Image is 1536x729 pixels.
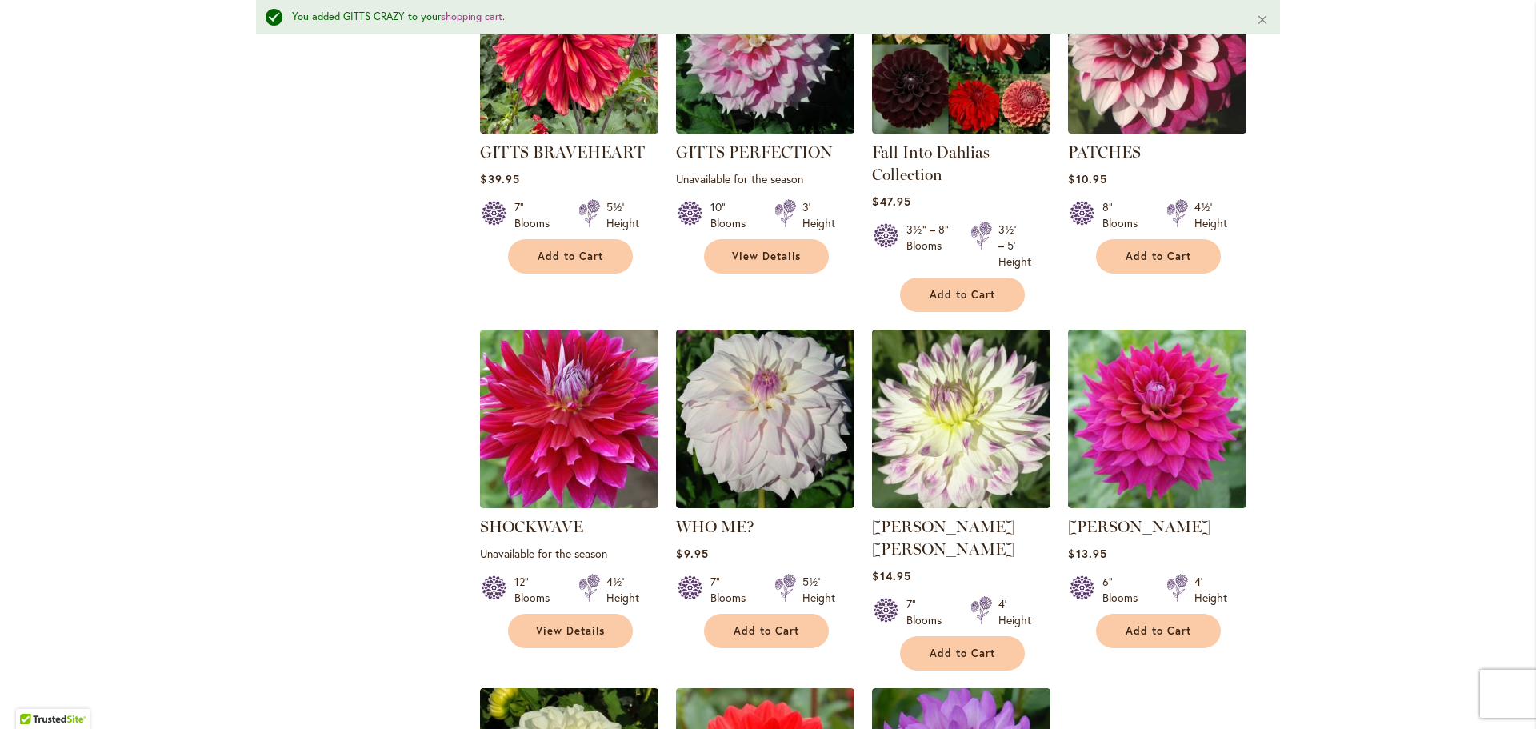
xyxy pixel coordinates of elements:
a: shopping cart [441,10,502,23]
a: GITTS PERFECTION [676,122,854,137]
a: GITTS BRAVEHEART Exclusive [480,122,658,137]
div: 5½' Height [802,574,835,606]
div: 4½' Height [1194,199,1227,231]
img: Who Me? [676,330,854,508]
button: Add to Cart [1096,239,1221,274]
div: 10" Blooms [710,199,755,231]
a: WHO ME? [676,517,754,536]
button: Add to Cart [508,239,633,274]
p: Unavailable for the season [480,546,658,561]
a: Fall Into Dahlias Collection [872,142,990,184]
div: You added GITTS CRAZY to your . [292,10,1232,25]
span: $10.95 [1068,171,1106,186]
div: 7" Blooms [514,199,559,231]
span: Add to Cart [1126,624,1191,638]
a: Shockwave [480,496,658,511]
a: GITTS BRAVEHEART [480,142,645,162]
a: GITTS PERFECTION [676,142,833,162]
a: Who Me? [676,496,854,511]
span: View Details [536,624,605,638]
span: Add to Cart [734,624,799,638]
span: $47.95 [872,194,910,209]
span: View Details [732,250,801,263]
button: Add to Cart [900,636,1025,671]
a: CHLOE JANAE [1068,496,1246,511]
img: MARGARET ELLEN [872,330,1050,508]
img: Shockwave [480,330,658,508]
div: 5½' Height [606,199,639,231]
div: 12" Blooms [514,574,559,606]
a: [PERSON_NAME] [PERSON_NAME] [872,517,1014,559]
div: 7" Blooms [906,596,951,628]
div: 4½' Height [606,574,639,606]
div: 6" Blooms [1102,574,1147,606]
span: $39.95 [480,171,519,186]
div: 3' Height [802,199,835,231]
img: CHLOE JANAE [1068,330,1246,508]
span: Add to Cart [930,288,995,302]
span: $14.95 [872,568,910,583]
button: Add to Cart [1096,614,1221,648]
div: 4' Height [998,596,1031,628]
span: $13.95 [1068,546,1106,561]
span: Add to Cart [930,647,995,660]
a: View Details [508,614,633,648]
div: 4' Height [1194,574,1227,606]
div: 8" Blooms [1102,199,1147,231]
a: Patches [1068,122,1246,137]
a: [PERSON_NAME] [1068,517,1210,536]
button: Add to Cart [704,614,829,648]
a: View Details [704,239,829,274]
iframe: Launch Accessibility Center [12,672,57,717]
span: $9.95 [676,546,708,561]
div: 3½" – 8" Blooms [906,222,951,270]
button: Add to Cart [900,278,1025,312]
a: Fall Into Dahlias Collection [872,122,1050,137]
a: SHOCKWAVE [480,517,583,536]
a: MARGARET ELLEN [872,496,1050,511]
span: Add to Cart [538,250,603,263]
span: Add to Cart [1126,250,1191,263]
p: Unavailable for the season [676,171,854,186]
a: PATCHES [1068,142,1141,162]
div: 3½' – 5' Height [998,222,1031,270]
div: 7" Blooms [710,574,755,606]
